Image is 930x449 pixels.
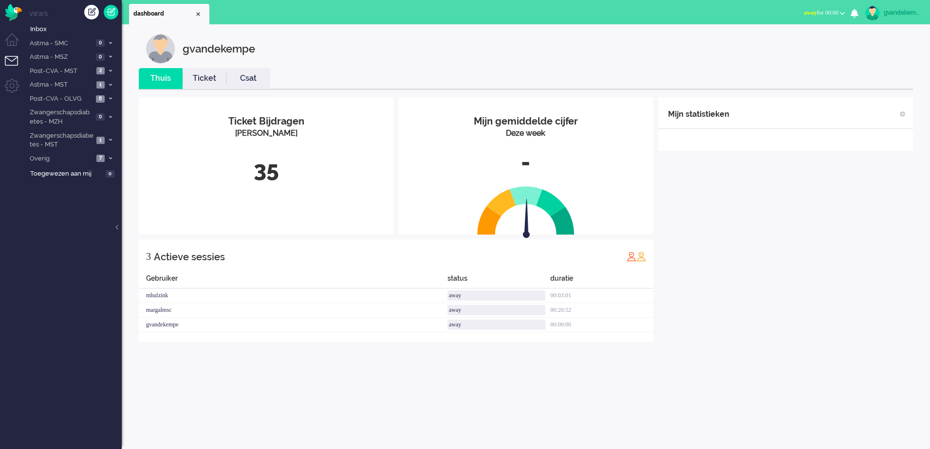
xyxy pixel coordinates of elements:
[5,79,27,101] li: Admin menu
[139,273,447,288] div: Gebruiker
[96,39,105,47] span: 0
[406,146,646,179] div: -
[550,273,653,288] div: duratie
[505,198,547,240] img: arrow.svg
[139,303,447,318] div: margalmsc
[668,105,729,124] div: Mijn statistieken
[133,10,194,18] span: dashboard
[447,273,550,288] div: status
[104,5,118,19] a: Quick Ticket
[28,23,122,34] a: Inbox
[5,56,27,78] li: Tickets menu
[96,54,105,61] span: 0
[139,73,183,84] a: Thuis
[194,10,202,18] div: Close tab
[627,251,636,261] img: profile_red.svg
[28,131,93,149] span: Zwangerschapsdiabetes - MST
[30,169,103,179] span: Toegewezen aan mij
[884,8,920,18] div: gvandekempe
[139,288,447,303] div: mhulzink
[28,108,93,126] span: Zwangerschapsdiabetes - MZH
[106,170,114,178] span: 0
[146,128,386,139] div: [PERSON_NAME]
[146,114,386,128] div: Ticket Bijdragen
[226,73,270,84] a: Csat
[28,39,93,48] span: Astma - SMC
[447,290,545,301] div: away
[96,95,105,103] span: 6
[146,34,175,63] img: customer.svg
[5,6,22,14] a: Omnidesk
[139,68,183,89] li: Thuis
[28,67,93,76] span: Post-CVA - MST
[798,3,851,24] li: awayfor 00:00
[96,67,105,74] span: 2
[550,303,653,318] div: 00:20:52
[96,155,105,162] span: 7
[865,6,880,20] img: avatar
[550,318,653,332] div: 00:00:00
[139,318,447,332] div: gvandekempe
[477,186,575,235] img: semi_circle.svg
[183,34,255,63] div: gvandekempe
[28,80,93,90] span: Astma - MST
[447,305,545,315] div: away
[798,6,851,20] button: awayfor 00:00
[183,73,226,84] a: Ticket
[636,251,646,261] img: profile_orange.svg
[183,68,226,89] li: Ticket
[863,6,920,20] a: gvandekempe
[28,168,122,179] a: Toegewezen aan mij 0
[447,320,545,330] div: away
[96,81,105,89] span: 1
[406,128,646,139] div: Deze week
[96,113,105,121] span: 0
[5,4,22,21] img: flow_omnibird.svg
[129,4,209,24] li: Dashboard
[406,114,646,128] div: Mijn gemiddelde cijfer
[146,154,386,186] div: 35
[154,247,225,267] div: Actieve sessies
[28,94,93,104] span: Post-CVA - OLVG
[550,288,653,303] div: 00:03:01
[226,68,270,89] li: Csat
[146,247,151,266] div: 3
[96,137,105,144] span: 1
[30,25,122,34] span: Inbox
[84,5,99,19] div: Creëer ticket
[28,53,93,62] span: Astma - MSZ
[804,9,817,16] span: away
[5,33,27,55] li: Dashboard menu
[29,10,122,18] li: Views
[804,9,838,16] span: for 00:00
[28,154,93,163] span: Overig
